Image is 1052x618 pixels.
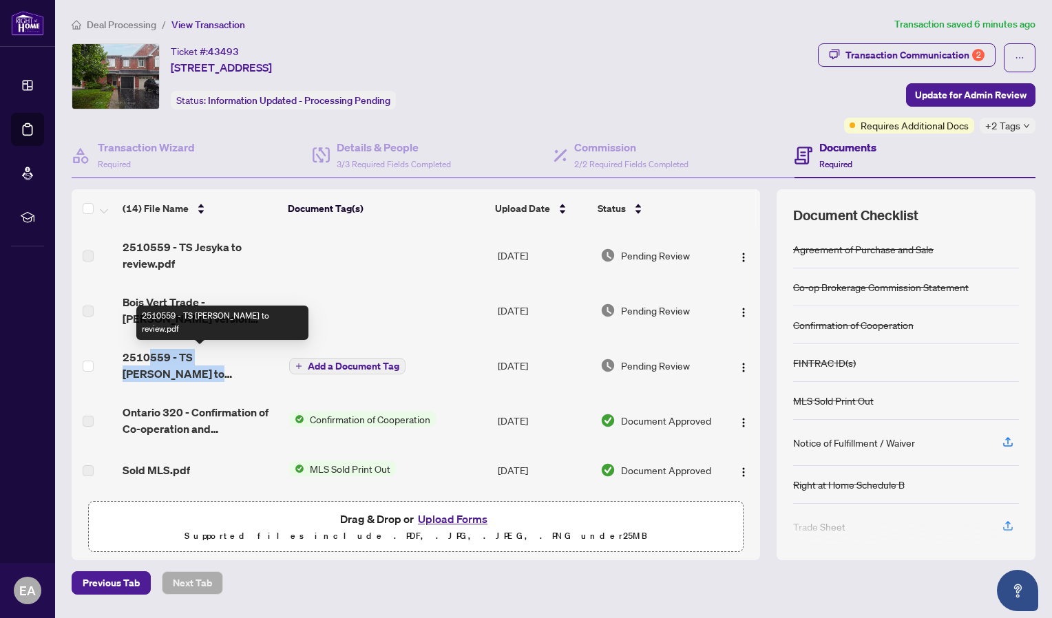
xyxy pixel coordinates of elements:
[574,139,688,156] h4: Commission
[733,244,755,266] button: Logo
[733,409,755,431] button: Logo
[861,118,969,133] span: Requires Additional Docs
[819,139,876,156] h4: Documents
[289,412,304,427] img: Status Icon
[738,467,749,478] img: Logo
[733,299,755,321] button: Logo
[738,307,749,318] img: Logo
[123,349,278,382] span: 2510559 - TS [PERSON_NAME] to review.pdf
[600,462,616,478] img: Document Status
[98,139,195,156] h4: Transaction Wizard
[162,17,166,32] li: /
[19,581,36,600] span: EA
[985,118,1020,134] span: +2 Tags
[97,528,735,544] p: Supported files include .PDF, .JPG, .JPEG, .PNG under 25 MB
[894,17,1035,32] article: Transaction saved 6 minutes ago
[819,159,852,169] span: Required
[337,139,451,156] h4: Details & People
[733,354,755,376] button: Logo
[289,412,436,427] button: Status IconConfirmation of Cooperation
[793,279,969,295] div: Co-op Brokerage Commission Statement
[492,448,596,492] td: [DATE]
[289,358,406,374] button: Add a Document Tag
[282,189,490,228] th: Document Tag(s)
[492,283,596,338] td: [DATE]
[289,461,304,476] img: Status Icon
[72,571,151,595] button: Previous Tab
[72,20,81,30] span: home
[621,358,690,373] span: Pending Review
[208,45,239,58] span: 43493
[171,91,396,109] div: Status:
[162,571,223,595] button: Next Tab
[600,303,616,318] img: Document Status
[621,303,690,318] span: Pending Review
[208,94,390,107] span: Information Updated - Processing Pending
[915,84,1027,106] span: Update for Admin Review
[295,363,302,370] span: plus
[492,393,596,448] td: [DATE]
[793,355,856,370] div: FINTRAC ID(s)
[98,159,131,169] span: Required
[738,362,749,373] img: Logo
[738,252,749,263] img: Logo
[495,201,550,216] span: Upload Date
[171,43,239,59] div: Ticket #:
[600,413,616,428] img: Document Status
[492,228,596,283] td: [DATE]
[337,159,451,169] span: 3/3 Required Fields Completed
[123,201,189,216] span: (14) File Name
[289,357,406,375] button: Add a Document Tag
[11,10,44,36] img: logo
[83,572,140,594] span: Previous Tab
[574,159,688,169] span: 2/2 Required Fields Completed
[340,510,492,528] span: Drag & Drop or
[1015,53,1024,63] span: ellipsis
[89,502,743,553] span: Drag & Drop orUpload FormsSupported files include .PDF, .JPG, .JPEG, .PNG under25MB
[304,412,436,427] span: Confirmation of Cooperation
[304,461,396,476] span: MLS Sold Print Out
[123,404,278,437] span: Ontario 320 - Confirmation of Co-operation and Representation - Signed 5 version 4.pdf
[598,201,626,216] span: Status
[972,49,985,61] div: 2
[793,393,874,408] div: MLS Sold Print Out
[123,239,278,272] span: 2510559 - TS Jesyka to review.pdf
[621,248,690,263] span: Pending Review
[308,361,399,371] span: Add a Document Tag
[733,459,755,481] button: Logo
[793,317,914,332] div: Confirmation of Cooperation
[414,510,492,528] button: Upload Forms
[818,43,996,67] button: Transaction Communication2
[490,189,592,228] th: Upload Date
[117,189,283,228] th: (14) File Name
[600,358,616,373] img: Document Status
[492,338,596,393] td: [DATE]
[600,248,616,263] img: Document Status
[171,59,272,76] span: [STREET_ADDRESS]
[72,44,159,109] img: IMG-X12270522_1.jpg
[621,462,711,478] span: Document Approved
[738,417,749,428] img: Logo
[136,306,308,340] div: 2510559 - TS [PERSON_NAME] to review.pdf
[123,294,278,327] span: Bois Vert Trade - [PERSON_NAME] version 2.pdf
[621,413,711,428] span: Document Approved
[793,206,918,225] span: Document Checklist
[793,477,905,492] div: Right at Home Schedule B
[289,461,396,476] button: Status IconMLS Sold Print Out
[793,435,915,450] div: Notice of Fulfillment / Waiver
[997,570,1038,611] button: Open asap
[87,19,156,31] span: Deal Processing
[171,19,245,31] span: View Transaction
[492,492,596,547] td: [DATE]
[592,189,720,228] th: Status
[845,44,985,66] div: Transaction Communication
[906,83,1035,107] button: Update for Admin Review
[123,462,190,478] span: Sold MLS.pdf
[793,242,934,257] div: Agreement of Purchase and Sale
[793,519,845,534] div: Trade Sheet
[1023,122,1030,129] span: down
